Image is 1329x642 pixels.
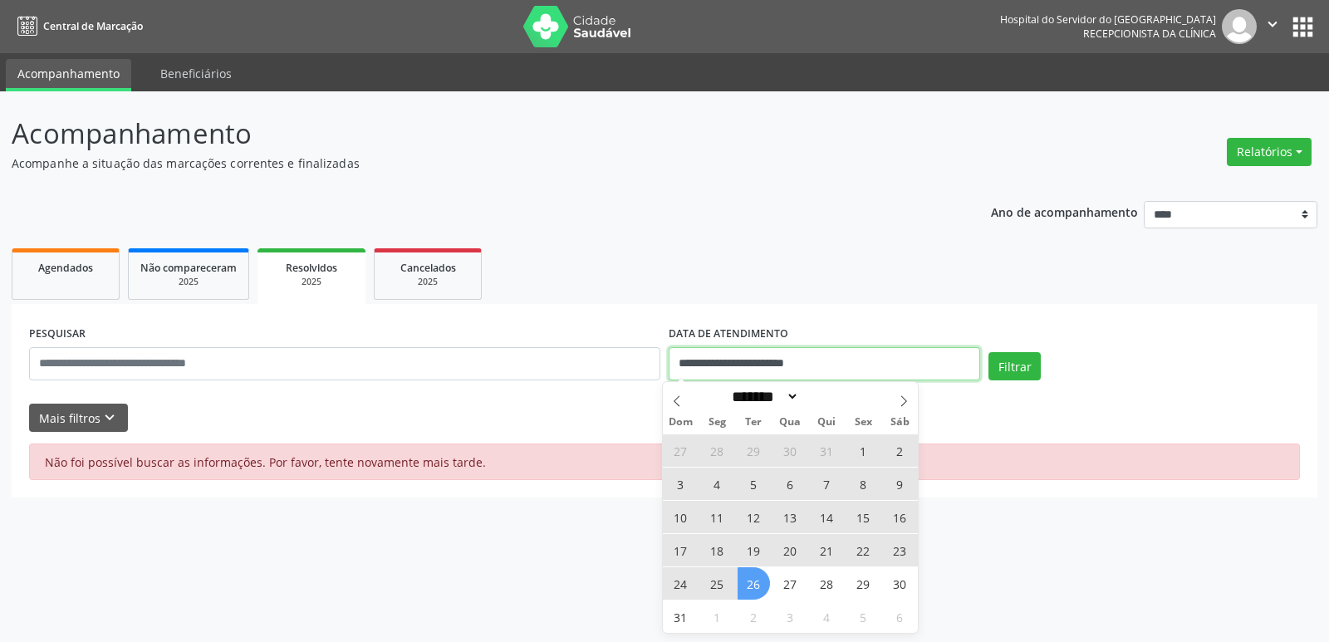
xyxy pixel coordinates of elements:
[884,434,916,467] span: Agosto 2, 2025
[811,501,843,533] span: Agosto 14, 2025
[808,417,845,428] span: Qui
[884,600,916,633] span: Setembro 6, 2025
[774,534,807,566] span: Agosto 20, 2025
[699,417,735,428] span: Seg
[664,501,697,533] span: Agosto 10, 2025
[738,600,770,633] span: Setembro 2, 2025
[6,59,131,91] a: Acompanhamento
[881,417,918,428] span: Sáb
[811,468,843,500] span: Agosto 7, 2025
[847,534,880,566] span: Agosto 22, 2025
[847,567,880,600] span: Agosto 29, 2025
[386,276,469,288] div: 2025
[988,352,1041,380] button: Filtrar
[12,113,925,154] p: Acompanhamento
[811,600,843,633] span: Setembro 4, 2025
[701,468,733,500] span: Agosto 4, 2025
[847,434,880,467] span: Agosto 1, 2025
[845,417,881,428] span: Sex
[664,534,697,566] span: Agosto 17, 2025
[738,567,770,600] span: Agosto 26, 2025
[1263,15,1282,33] i: 
[847,468,880,500] span: Agosto 8, 2025
[811,434,843,467] span: Julho 31, 2025
[400,261,456,275] span: Cancelados
[811,567,843,600] span: Agosto 28, 2025
[664,600,697,633] span: Agosto 31, 2025
[701,501,733,533] span: Agosto 11, 2025
[286,261,337,275] span: Resolvidos
[29,321,86,347] label: PESQUISAR
[701,434,733,467] span: Julho 28, 2025
[884,534,916,566] span: Agosto 23, 2025
[12,154,925,172] p: Acompanhe a situação das marcações correntes e finalizadas
[847,501,880,533] span: Agosto 15, 2025
[140,261,237,275] span: Não compareceram
[774,567,807,600] span: Agosto 27, 2025
[847,600,880,633] span: Setembro 5, 2025
[1257,9,1288,44] button: 
[884,567,916,600] span: Agosto 30, 2025
[269,276,354,288] div: 2025
[664,468,697,500] span: Agosto 3, 2025
[774,434,807,467] span: Julho 30, 2025
[1227,138,1312,166] button: Relatórios
[774,468,807,500] span: Agosto 6, 2025
[991,201,1138,222] p: Ano de acompanhamento
[884,468,916,500] span: Agosto 9, 2025
[701,600,733,633] span: Setembro 1, 2025
[664,434,697,467] span: Julho 27, 2025
[701,567,733,600] span: Agosto 25, 2025
[738,501,770,533] span: Agosto 12, 2025
[101,409,119,427] i: keyboard_arrow_down
[774,600,807,633] span: Setembro 3, 2025
[884,501,916,533] span: Agosto 16, 2025
[738,434,770,467] span: Julho 29, 2025
[738,468,770,500] span: Agosto 5, 2025
[149,59,243,88] a: Beneficiários
[38,261,93,275] span: Agendados
[664,567,697,600] span: Agosto 24, 2025
[701,534,733,566] span: Agosto 18, 2025
[1083,27,1216,41] span: Recepcionista da clínica
[12,12,143,40] a: Central de Marcação
[669,321,788,347] label: DATA DE ATENDIMENTO
[1222,9,1257,44] img: img
[735,417,772,428] span: Ter
[772,417,808,428] span: Qua
[1288,12,1317,42] button: apps
[738,534,770,566] span: Agosto 19, 2025
[774,501,807,533] span: Agosto 13, 2025
[1000,12,1216,27] div: Hospital do Servidor do [GEOGRAPHIC_DATA]
[140,276,237,288] div: 2025
[43,19,143,33] span: Central de Marcação
[29,404,128,433] button: Mais filtroskeyboard_arrow_down
[29,444,1300,480] div: Não foi possível buscar as informações. Por favor, tente novamente mais tarde.
[727,388,800,405] select: Month
[663,417,699,428] span: Dom
[811,534,843,566] span: Agosto 21, 2025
